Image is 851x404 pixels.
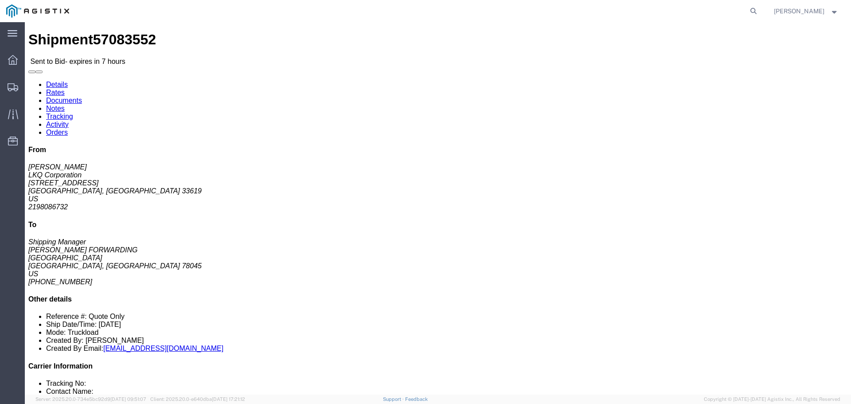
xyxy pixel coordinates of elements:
[6,4,69,18] img: logo
[110,396,146,402] span: [DATE] 09:51:07
[704,396,840,403] span: Copyright © [DATE]-[DATE] Agistix Inc., All Rights Reserved
[383,396,405,402] a: Support
[150,396,245,402] span: Client: 2025.20.0-e640dba
[405,396,428,402] a: Feedback
[212,396,245,402] span: [DATE] 17:21:12
[25,22,851,395] iframe: FS Legacy Container
[35,396,146,402] span: Server: 2025.20.0-734e5bc92d9
[774,6,824,16] span: Alexander Baetens
[773,6,839,16] button: [PERSON_NAME]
